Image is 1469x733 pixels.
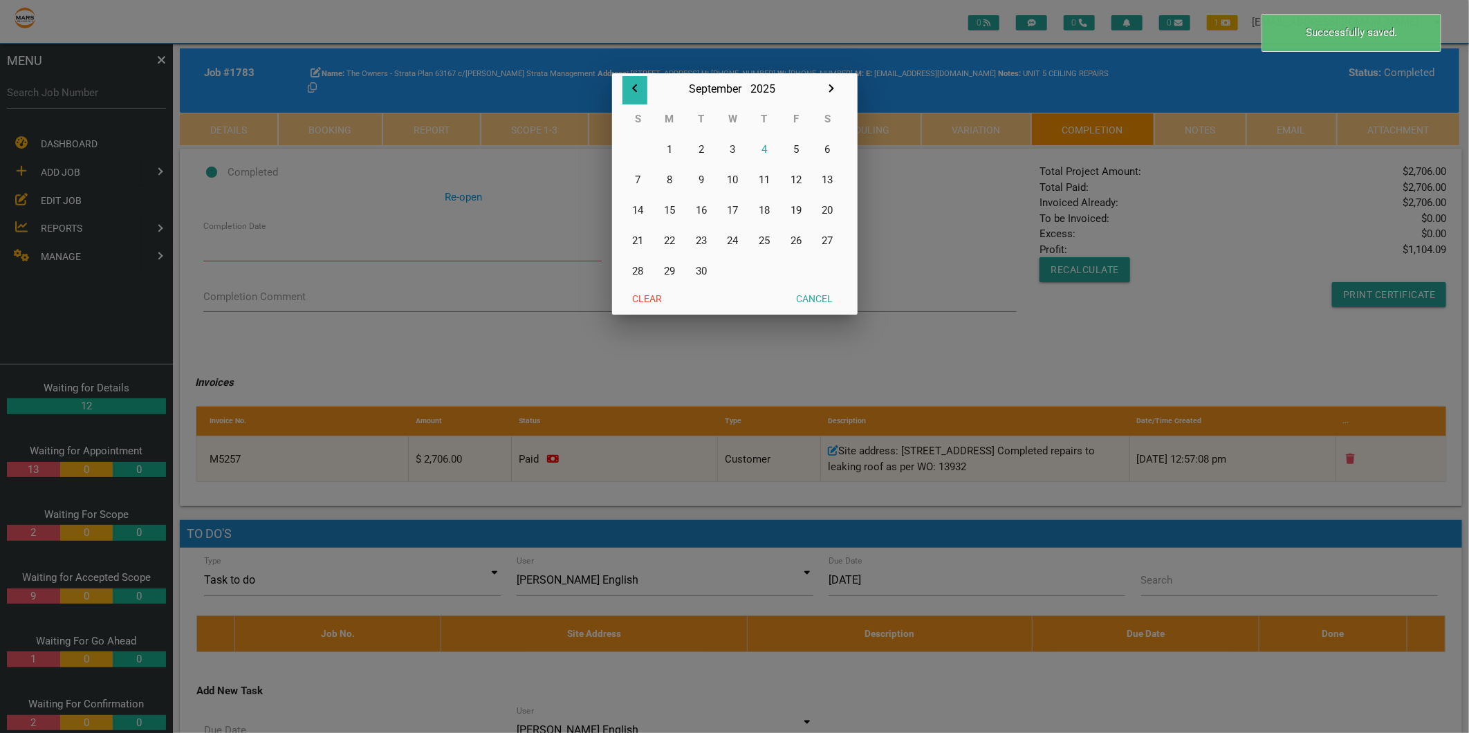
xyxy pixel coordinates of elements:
button: 17 [717,195,749,225]
button: 20 [812,195,844,225]
button: 7 [622,165,654,195]
button: 22 [654,225,685,256]
abbr: Tuesday [698,113,704,125]
button: 4 [748,134,780,165]
button: 8 [654,165,685,195]
button: 1 [654,134,685,165]
button: 30 [685,256,717,286]
button: 13 [812,165,844,195]
div: Successfully saved. [1262,14,1441,52]
abbr: Thursday [761,113,768,125]
button: 10 [717,165,749,195]
button: 18 [748,195,780,225]
button: 3 [717,134,749,165]
button: 12 [780,165,812,195]
button: Clear [622,286,673,311]
button: 5 [780,134,812,165]
button: 23 [685,225,717,256]
button: 25 [748,225,780,256]
button: 11 [748,165,780,195]
button: 14 [622,195,654,225]
abbr: Wednesday [728,113,737,125]
button: 15 [654,195,685,225]
abbr: Saturday [824,113,831,125]
button: 21 [622,225,654,256]
button: 9 [685,165,717,195]
button: 29 [654,256,685,286]
button: 24 [717,225,749,256]
abbr: Sunday [635,113,641,125]
button: 19 [780,195,812,225]
button: 27 [812,225,844,256]
button: 6 [812,134,844,165]
button: 2 [685,134,717,165]
abbr: Monday [665,113,674,125]
button: 16 [685,195,717,225]
button: 28 [622,256,654,286]
button: Cancel [786,286,844,311]
button: 26 [780,225,812,256]
abbr: Friday [793,113,799,125]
